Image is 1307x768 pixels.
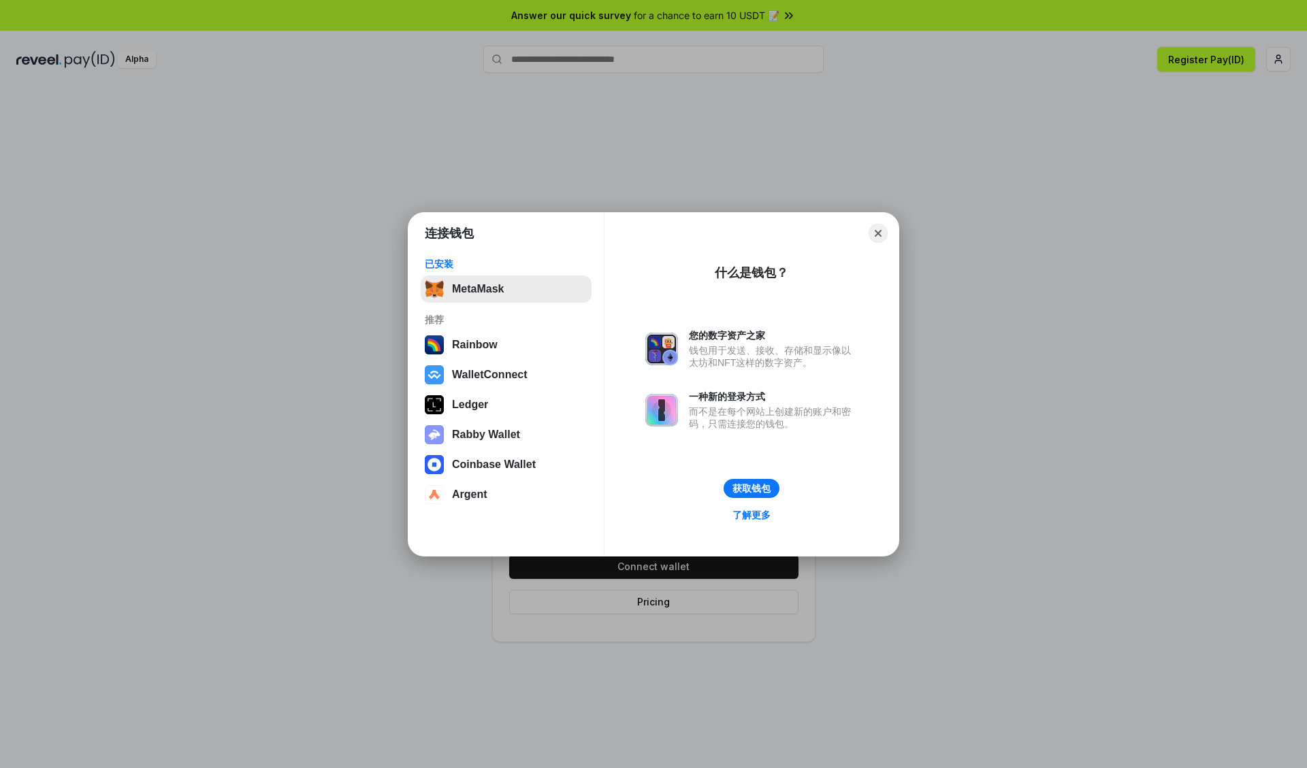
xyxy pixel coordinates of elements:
[421,451,592,478] button: Coinbase Wallet
[425,395,444,414] img: svg+xml,%3Csvg%20xmlns%3D%22http%3A%2F%2Fwww.w3.org%2F2000%2Fsvg%22%20width%3D%2228%22%20height%3...
[724,506,779,524] a: 了解更多
[452,488,487,501] div: Argent
[421,361,592,388] button: WalletConnect
[689,390,858,403] div: 一种新的登录方式
[645,333,678,365] img: svg+xml,%3Csvg%20xmlns%3D%22http%3A%2F%2Fwww.w3.org%2F2000%2Fsvg%22%20fill%3D%22none%22%20viewBox...
[452,283,504,295] div: MetaMask
[715,265,788,281] div: 什么是钱包？
[425,455,444,474] img: svg+xml,%3Csvg%20width%3D%2228%22%20height%3D%2228%22%20viewBox%3D%220%200%2028%2028%22%20fill%3D...
[421,331,592,358] button: Rainbow
[425,258,587,270] div: 已安装
[421,421,592,448] button: Rabby Wallet
[689,405,858,430] div: 而不是在每个网站上创建新的账户和密码，只需连接您的钱包。
[425,485,444,504] img: svg+xml,%3Csvg%20width%3D%2228%22%20height%3D%2228%22%20viewBox%3D%220%200%2028%2028%22%20fill%3D...
[452,399,488,411] div: Ledger
[724,479,779,498] button: 获取钱包
[732,509,771,521] div: 了解更多
[732,482,771,495] div: 获取钱包
[421,391,592,418] button: Ledger
[452,429,520,441] div: Rabby Wallet
[869,224,888,243] button: Close
[452,339,498,351] div: Rainbow
[452,458,536,471] div: Coinbase Wallet
[421,276,592,303] button: MetaMask
[421,481,592,508] button: Argent
[689,344,858,369] div: 钱包用于发送、接收、存储和显示像以太坊和NFT这样的数字资产。
[425,365,444,384] img: svg+xml,%3Csvg%20width%3D%2228%22%20height%3D%2228%22%20viewBox%3D%220%200%2028%2028%22%20fill%3D...
[425,225,474,241] h1: 连接钱包
[689,329,858,341] div: 您的数字资产之家
[425,280,444,299] img: svg+xml,%3Csvg%20fill%3D%22none%22%20height%3D%2233%22%20viewBox%3D%220%200%2035%2033%22%20width%...
[425,335,444,354] img: svg+xml,%3Csvg%20width%3D%22120%22%20height%3D%22120%22%20viewBox%3D%220%200%20120%20120%22%20fil...
[425,425,444,444] img: svg+xml,%3Csvg%20xmlns%3D%22http%3A%2F%2Fwww.w3.org%2F2000%2Fsvg%22%20fill%3D%22none%22%20viewBox...
[645,394,678,427] img: svg+xml,%3Csvg%20xmlns%3D%22http%3A%2F%2Fwww.w3.org%2F2000%2Fsvg%22%20fill%3D%22none%22%20viewBox...
[425,314,587,326] div: 推荐
[452,369,528,381] div: WalletConnect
